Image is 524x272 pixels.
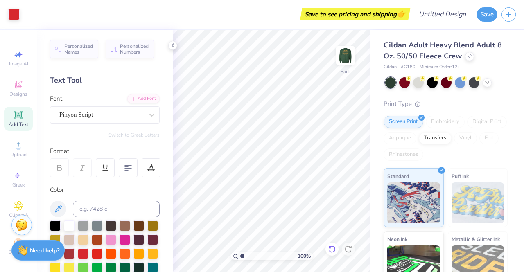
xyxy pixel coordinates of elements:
span: Standard [387,172,409,180]
input: Untitled Design [412,6,472,22]
div: Add Font [127,94,160,103]
div: Print Type [384,99,508,109]
div: Foil [479,132,499,144]
span: Decorate [9,249,28,255]
span: Metallic & Glitter Ink [452,235,500,243]
div: Rhinestones [384,148,423,161]
button: Switch to Greek Letters [108,132,160,138]
img: Back [337,47,354,64]
div: Format [50,146,160,156]
button: Save [477,7,497,22]
span: Upload [10,151,27,158]
div: Transfers [419,132,452,144]
span: Gildan Adult Heavy Blend Adult 8 Oz. 50/50 Fleece Crew [384,40,502,61]
span: Puff Ink [452,172,469,180]
span: Designs [9,91,27,97]
span: Image AI [9,61,28,67]
span: Neon Ink [387,235,407,243]
div: Applique [384,132,416,144]
span: Add Text [9,121,28,128]
span: Personalized Numbers [120,43,149,55]
img: Standard [387,182,440,223]
div: Screen Print [384,116,423,128]
img: Puff Ink [452,182,504,223]
strong: Need help? [30,247,59,254]
span: Gildan [384,64,397,71]
div: Color [50,185,160,195]
label: Font [50,94,62,103]
span: 👉 [397,9,406,19]
span: # G180 [401,64,416,71]
div: Save to see pricing and shipping [302,8,408,20]
span: Personalized Names [64,43,93,55]
span: 100 % [298,252,311,260]
span: Minimum Order: 12 + [420,64,461,71]
div: Embroidery [426,116,465,128]
div: Back [340,68,351,75]
div: Digital Print [467,116,507,128]
span: Clipart & logos [4,212,33,225]
input: e.g. 7428 c [73,201,160,217]
div: Text Tool [50,75,160,86]
span: Greek [12,182,25,188]
div: Vinyl [454,132,477,144]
